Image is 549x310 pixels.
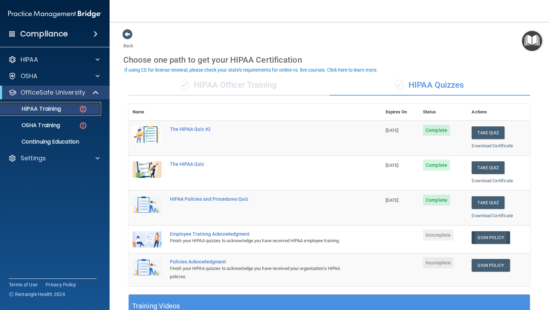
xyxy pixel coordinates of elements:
[472,196,504,209] button: Take Quiz
[21,55,38,64] p: HIPAA
[170,126,347,132] div: The HIPAA Quiz #2
[472,231,510,244] a: Sign Policy
[123,66,379,73] button: If using CE for license renewal, please check your state's requirements for online vs. live cours...
[8,55,100,64] a: HIPAA
[8,88,99,97] a: OfficeSafe University
[79,105,87,113] img: danger-circle.6113f641.png
[170,231,347,237] div: Employee Training Acknowledgment
[4,122,60,129] p: OSHA Training
[386,163,399,168] span: [DATE]
[4,106,61,112] p: HIPAA Training
[9,281,37,288] a: Terms of Use
[8,7,101,21] img: PMB logo
[472,161,504,174] button: Take Quiz
[170,237,347,245] div: Finish your HIPAA quizzes to acknowledge you have received HIPAA employee training.
[21,72,38,80] p: OSHA
[8,154,100,162] a: Settings
[467,104,530,121] th: Actions
[396,80,403,90] span: ✓
[20,29,68,39] h4: Compliance
[423,125,450,136] span: Complete
[472,126,504,139] button: Take Quiz
[170,161,347,167] div: The HIPAA Quiz
[329,75,531,96] div: HIPAA Quizzes
[46,281,76,288] a: Privacy Policy
[382,104,419,121] th: Expires On
[21,154,46,162] p: Settings
[128,75,329,96] div: HIPAA Officer Training
[423,160,450,171] span: Complete
[21,88,85,97] p: OfficeSafe University
[124,67,378,72] div: If using CE for license renewal, please check your state's requirements for online vs. live cours...
[170,196,347,202] div: HIPAA Policies and Procedures Quiz
[423,230,453,240] span: Incomplete
[4,138,98,145] p: Continuing Education
[386,198,399,203] span: [DATE]
[423,195,450,206] span: Complete
[181,80,188,90] span: ✓
[472,178,513,183] a: Download Certificate
[472,213,513,218] a: Download Certificate
[123,50,535,70] div: Choose one path to get your HIPAA Certification
[419,104,467,121] th: Status
[123,35,133,48] a: Back
[128,104,166,121] th: Name
[522,31,542,51] button: Open Resource Center
[170,264,347,281] div: Finish your HIPAA quizzes to acknowledge you have received your organization’s HIPAA policies.
[170,259,347,264] div: Policies Acknowledgment
[79,121,87,130] img: danger-circle.6113f641.png
[423,257,453,268] span: Incomplete
[386,128,399,133] span: [DATE]
[8,72,100,80] a: OSHA
[472,143,513,148] a: Download Certificate
[9,291,65,298] span: Ⓒ Rectangle Health 2024
[472,259,510,272] a: Sign Policy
